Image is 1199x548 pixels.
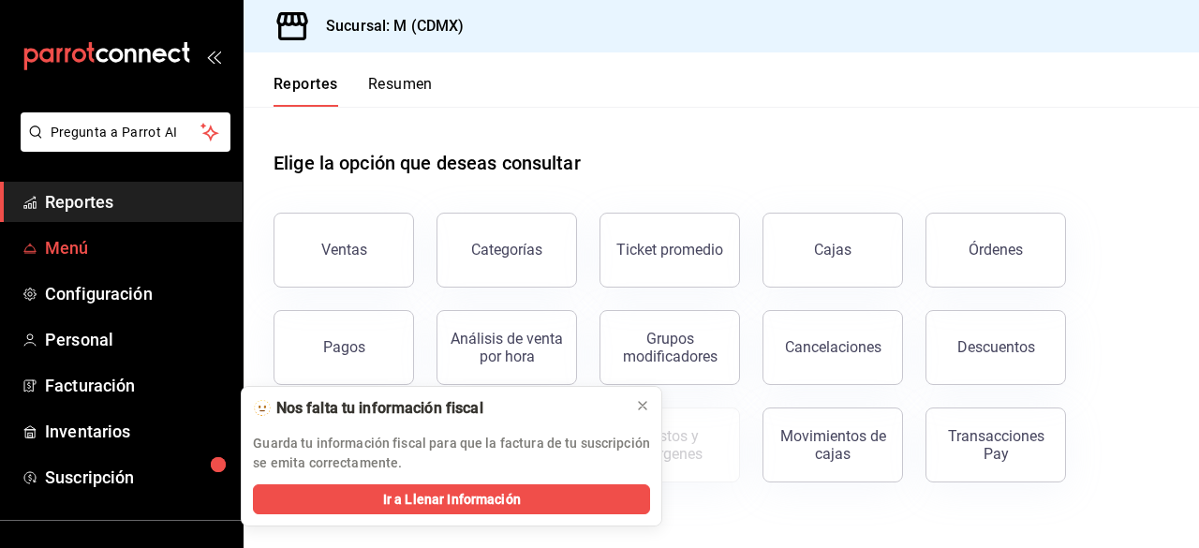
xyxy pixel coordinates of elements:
button: Análisis de venta por hora [437,310,577,385]
div: Análisis de venta por hora [449,330,565,365]
button: open_drawer_menu [206,49,221,64]
button: Transacciones Pay [925,407,1066,482]
span: Suscripción [45,465,228,490]
span: Facturación [45,373,228,398]
button: Grupos modificadores [599,310,740,385]
div: Ticket promedio [616,241,723,259]
div: Cancelaciones [785,338,881,356]
p: Guarda tu información fiscal para que la factura de tu suscripción se emita correctamente. [253,434,650,473]
span: Personal [45,327,228,352]
button: Categorías [437,213,577,288]
button: Pagos [274,310,414,385]
div: navigation tabs [274,75,433,107]
div: Grupos modificadores [612,330,728,365]
div: Cajas [814,239,852,261]
h1: Elige la opción que deseas consultar [274,149,581,177]
span: Menú [45,235,228,260]
button: Órdenes [925,213,1066,288]
button: Ir a Llenar Información [253,484,650,514]
div: Movimientos de cajas [775,427,891,463]
button: Ventas [274,213,414,288]
h3: Sucursal: M (CDMX) [311,15,464,37]
div: Pagos [323,338,365,356]
span: Configuración [45,281,228,306]
button: Descuentos [925,310,1066,385]
div: 🫥 Nos falta tu información fiscal [253,398,620,419]
div: Categorías [471,241,542,259]
span: Reportes [45,189,228,215]
button: Contrata inventarios para ver este reporte [599,407,740,482]
button: Movimientos de cajas [762,407,903,482]
div: Costos y márgenes [612,427,728,463]
div: Descuentos [957,338,1035,356]
div: Órdenes [969,241,1023,259]
span: Inventarios [45,419,228,444]
span: Pregunta a Parrot AI [51,123,201,142]
button: Ticket promedio [599,213,740,288]
div: Transacciones Pay [938,427,1054,463]
span: Ir a Llenar Información [383,490,521,510]
button: Resumen [368,75,433,107]
div: Ventas [321,241,367,259]
button: Reportes [274,75,338,107]
button: Pregunta a Parrot AI [21,112,230,152]
a: Pregunta a Parrot AI [13,136,230,156]
a: Cajas [762,213,903,288]
button: Cancelaciones [762,310,903,385]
